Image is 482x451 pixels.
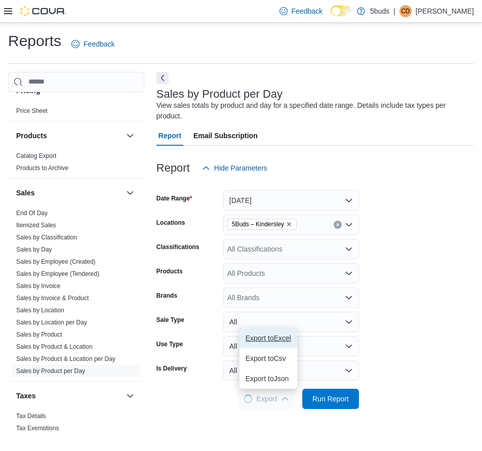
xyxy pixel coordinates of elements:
a: End Of Day [16,210,48,217]
button: Run Report [302,389,359,409]
button: Export toJson [239,368,297,389]
span: Sales by Product & Location [16,343,93,351]
h3: Products [16,131,47,141]
span: 5Buds – Kindersley [227,219,297,230]
span: Sales by Location [16,306,64,314]
div: Taxes [8,410,144,438]
span: Sales by Product [16,331,62,339]
span: Sales by Employee (Tendered) [16,270,99,278]
span: 5Buds – Kindersley [232,219,284,229]
button: Open list of options [345,269,353,277]
p: [PERSON_NAME] [416,5,474,17]
a: Tax Exemptions [16,425,59,432]
span: Feedback [292,6,323,16]
a: Feedback [67,34,118,54]
button: All [223,312,359,332]
a: Tax Details [16,413,46,420]
span: Sales by Invoice [16,282,60,290]
a: Sales by Product & Location per Day [16,355,115,362]
div: Products [8,150,144,178]
div: View sales totals by product and day for a specified date range. Details include tax types per pr... [156,100,469,121]
a: Feedback [275,1,327,21]
img: Cova [20,6,66,16]
h3: Sales [16,188,35,198]
p: | [393,5,395,17]
span: Sales by Classification [16,233,77,241]
span: Price Sheet [16,107,48,115]
h3: Report [156,162,190,174]
a: Sales by Classification [16,234,77,241]
a: Sales by Location [16,307,64,314]
a: Sales by Location per Day [16,319,87,326]
button: Remove 5Buds – Kindersley from selection in this group [286,221,292,227]
span: Run Report [312,394,349,404]
label: Use Type [156,340,183,348]
button: Open list of options [345,221,353,229]
span: CD [401,5,410,17]
span: Sales by Product & Location per Day [16,355,115,363]
span: Export to Csv [246,354,291,362]
div: Chelsea Dinsmore [399,5,412,17]
button: Taxes [16,391,122,401]
span: Dark Mode [331,16,331,17]
span: Loading [243,393,253,403]
a: Sales by Invoice [16,282,60,290]
span: Products to Archive [16,164,68,172]
button: Open list of options [345,294,353,302]
button: Clear input [334,221,342,229]
button: All [223,360,359,381]
span: Tax Details [16,412,46,420]
button: Export toCsv [239,348,297,368]
label: Classifications [156,243,199,251]
div: Sales [8,207,144,381]
span: Report [158,126,181,146]
p: 5buds [370,5,389,17]
button: Products [16,131,122,141]
span: Hide Parameters [214,163,267,173]
button: Next [156,72,169,84]
span: Sales by Day [16,245,52,254]
button: Pricing [124,85,136,97]
h3: Taxes [16,391,36,401]
button: Products [124,130,136,142]
span: Sales by Employee (Created) [16,258,96,266]
a: Sales by Day [16,246,52,253]
a: Itemized Sales [16,222,56,229]
label: Products [156,267,183,275]
input: Dark Mode [331,6,352,16]
span: Export to Json [246,375,291,383]
a: Sales by Product & Location [16,343,93,350]
span: Sales by Location per Day [16,318,87,326]
span: Itemized Sales [16,221,56,229]
button: All [223,336,359,356]
label: Brands [156,292,177,300]
span: Sales by Product per Day [16,367,85,375]
a: Catalog Export [16,152,56,159]
button: Taxes [124,390,136,402]
a: Sales by Employee (Created) [16,258,96,265]
span: Export to Excel [246,334,291,342]
button: Sales [124,187,136,199]
a: Sales by Product per Day [16,367,85,375]
button: [DATE] [223,190,359,211]
h1: Reports [8,31,61,51]
label: Date Range [156,194,192,202]
div: Pricing [8,105,144,121]
span: Email Subscription [193,126,258,146]
button: Export toExcel [239,328,297,348]
h3: Sales by Product per Day [156,88,283,100]
button: LoadingExport [238,389,295,409]
a: Price Sheet [16,107,48,114]
button: Sales [16,188,122,198]
label: Locations [156,219,185,227]
label: Sale Type [156,316,184,324]
button: Open list of options [345,245,353,253]
a: Sales by Invoice & Product [16,295,89,302]
a: Sales by Employee (Tendered) [16,270,99,277]
label: Is Delivery [156,364,187,373]
button: Hide Parameters [198,158,271,178]
span: Catalog Export [16,152,56,160]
